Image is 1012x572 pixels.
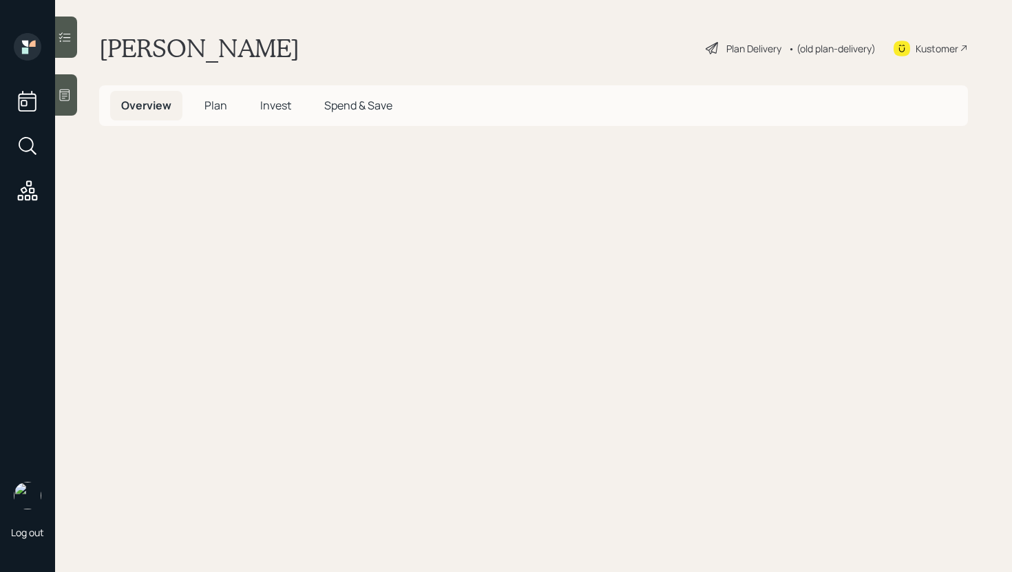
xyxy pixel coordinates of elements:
h1: [PERSON_NAME] [99,33,299,63]
div: Log out [11,526,44,539]
span: Invest [260,98,291,113]
div: Plan Delivery [726,41,781,56]
span: Spend & Save [324,98,392,113]
div: • (old plan-delivery) [788,41,876,56]
span: Plan [204,98,227,113]
div: Kustomer [916,41,958,56]
span: Overview [121,98,171,113]
img: retirable_logo.png [14,482,41,509]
